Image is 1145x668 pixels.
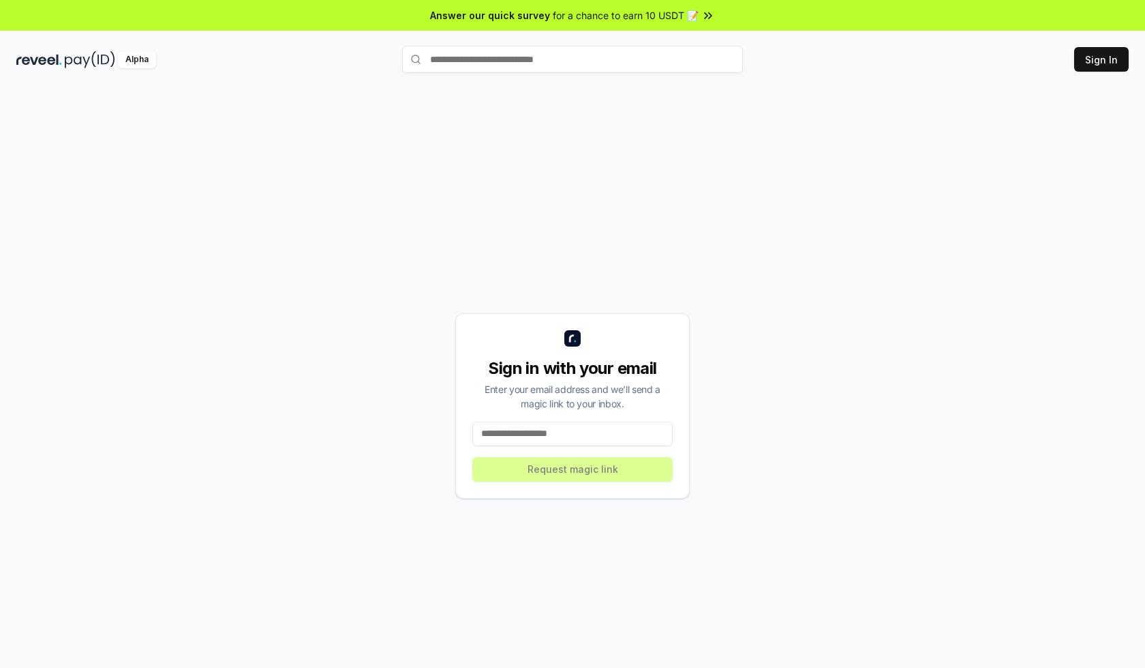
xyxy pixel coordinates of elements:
[553,8,699,23] span: for a chance to earn 10 USDT 📝
[472,382,673,411] div: Enter your email address and we’ll send a magic link to your inbox.
[65,51,115,68] img: pay_id
[430,8,550,23] span: Answer our quick survey
[16,51,62,68] img: reveel_dark
[472,358,673,379] div: Sign in with your email
[118,51,156,68] div: Alpha
[564,330,581,347] img: logo_small
[1074,47,1129,72] button: Sign In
